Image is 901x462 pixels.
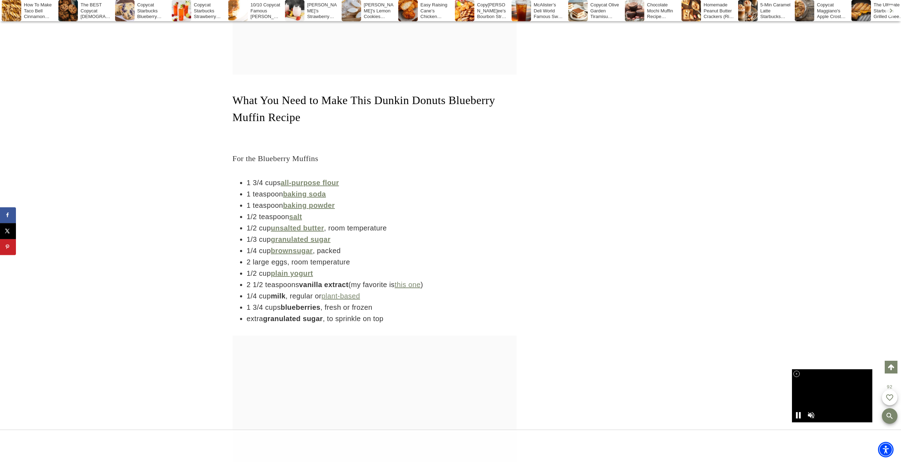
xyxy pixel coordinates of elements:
[271,269,313,277] a: plain yogurt
[878,442,894,457] div: Accessibility Menu
[247,313,517,324] li: extra , to sprinkle on top
[281,179,339,187] a: all-purpose flour
[247,268,517,279] li: 1/2 cup
[322,430,580,462] iframe: Advertisement
[233,94,495,124] span: What You Need to Make This Dunkin Donuts Blueberry Muffin Recipe
[247,188,517,200] li: 1 teaspoon
[263,315,323,323] strong: granulated sugar
[247,302,517,313] li: 1 3/4 cups , fresh or frozen
[18,18,78,24] div: Domain: [DOMAIN_NAME]
[78,42,119,46] div: Keywords by Traffic
[281,303,320,311] strong: blueberries
[233,336,346,353] iframe: Advertisement
[299,281,348,289] strong: vanilla extract
[321,292,360,300] a: plant-based
[271,224,324,232] a: unsalted butter
[546,35,665,135] iframe: Advertisement
[271,235,331,243] a: granulated sugar
[247,245,517,256] li: 1/4 cup , packed
[289,213,302,221] a: salt
[11,18,17,24] img: website_grey.svg
[271,292,286,300] strong: milk
[20,11,35,17] div: v 4.0.25
[247,256,517,268] li: 2 large eggs, room temperature
[283,190,326,198] a: baking soda
[247,279,517,290] li: 2 1/2 teaspoons (my favorite is )
[11,11,17,17] img: logo_orange.svg
[70,41,76,47] img: tab_keywords_by_traffic_grey.svg
[247,290,517,302] li: 1/4 cup , regular or
[293,247,313,255] a: sugar
[247,211,517,222] li: 1/2 teaspoon
[247,200,517,211] li: 1 teaspoon
[247,222,517,234] li: 1/2 cup , room temperature
[283,201,335,209] a: baking powder
[885,361,897,373] a: Scroll to top
[271,247,293,255] a: brown
[247,234,517,245] li: 1/3 cup
[233,154,318,163] span: For the Blueberry Muffins
[19,41,25,47] img: tab_domain_overview_orange.svg
[247,177,517,188] li: 1 3/4 cups
[27,42,63,46] div: Domain Overview
[395,281,421,289] a: this one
